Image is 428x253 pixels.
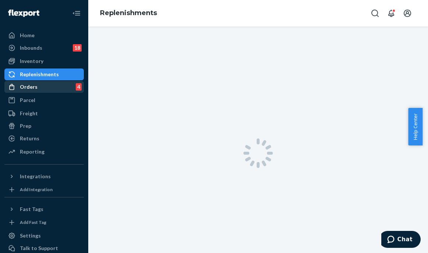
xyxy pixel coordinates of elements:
[8,10,39,17] img: Flexport logo
[20,32,35,39] div: Home
[4,133,84,144] a: Returns
[20,219,46,225] div: Add Fast Tag
[4,230,84,242] a: Settings
[4,42,84,54] a: Inbounds18
[4,55,84,67] a: Inventory
[4,120,84,132] a: Prep
[20,148,44,155] div: Reporting
[20,96,35,104] div: Parcel
[76,83,82,91] div: 4
[20,173,51,180] div: Integrations
[4,185,84,194] a: Add Integration
[4,171,84,182] button: Integrations
[4,29,84,41] a: Home
[20,186,53,193] div: Add Integration
[4,81,84,93] a: Orders4
[4,94,84,106] a: Parcel
[4,146,84,158] a: Reporting
[20,245,58,252] div: Talk to Support
[20,57,43,65] div: Inventory
[4,203,84,215] button: Fast Tags
[408,108,422,145] button: Help Center
[20,71,59,78] div: Replenishments
[400,6,415,21] button: Open account menu
[4,218,84,227] a: Add Fast Tag
[20,83,38,91] div: Orders
[4,108,84,119] a: Freight
[384,6,399,21] button: Open notifications
[69,6,84,21] button: Close Navigation
[4,68,84,80] a: Replenishments
[20,135,39,142] div: Returns
[20,44,42,52] div: Inbounds
[73,44,82,52] div: 18
[20,110,38,117] div: Freight
[20,205,43,213] div: Fast Tags
[20,122,31,130] div: Prep
[381,231,421,249] iframe: To enrich screen reader interactions, please activate Accessibility in Grammarly extension settings
[100,9,157,17] a: Replenishments
[20,232,41,239] div: Settings
[368,6,382,21] button: Open Search Box
[94,3,163,24] ol: breadcrumbs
